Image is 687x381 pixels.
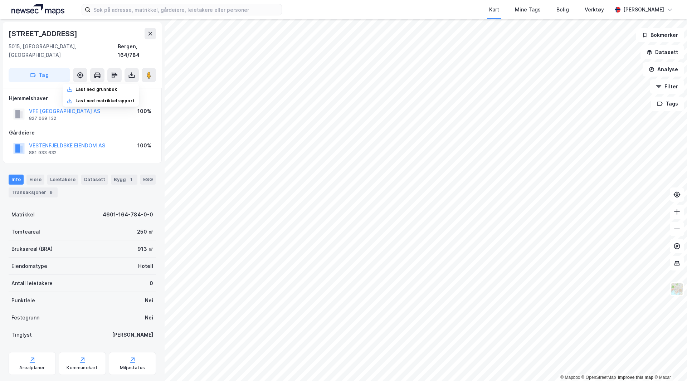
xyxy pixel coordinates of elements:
[75,87,117,92] div: Last ned grunnbok
[489,5,499,14] div: Kart
[103,210,153,219] div: 4601-164-784-0-0
[651,347,687,381] div: Kontrollprogram for chat
[67,365,98,371] div: Kommunekart
[9,68,70,82] button: Tag
[623,5,664,14] div: [PERSON_NAME]
[11,4,64,15] img: logo.a4113a55bc3d86da70a041830d287a7e.svg
[618,375,653,380] a: Improve this map
[111,175,137,185] div: Bygg
[560,375,580,380] a: Mapbox
[651,97,684,111] button: Tags
[127,176,135,183] div: 1
[9,28,79,39] div: [STREET_ADDRESS]
[636,28,684,42] button: Bokmerker
[137,245,153,253] div: 913 ㎡
[651,347,687,381] iframe: Chat Widget
[112,331,153,339] div: [PERSON_NAME]
[91,4,282,15] input: Søk på adresse, matrikkel, gårdeiere, leietakere eller personer
[29,116,56,121] div: 827 069 132
[145,296,153,305] div: Nei
[48,189,55,196] div: 9
[145,313,153,322] div: Nei
[650,79,684,94] button: Filter
[11,228,40,236] div: Tomteareal
[11,210,35,219] div: Matrikkel
[150,279,153,288] div: 0
[19,365,45,371] div: Arealplaner
[29,150,57,156] div: 881 933 632
[9,128,156,137] div: Gårdeiere
[11,331,32,339] div: Tinglyst
[9,94,156,103] div: Hjemmelshaver
[120,365,145,371] div: Miljøstatus
[670,282,684,296] img: Z
[75,98,135,104] div: Last ned matrikkelrapport
[515,5,541,14] div: Mine Tags
[9,175,24,185] div: Info
[9,187,58,197] div: Transaksjoner
[26,175,44,185] div: Eiere
[138,262,153,270] div: Hotell
[11,279,53,288] div: Antall leietakere
[47,175,78,185] div: Leietakere
[585,5,604,14] div: Verktøy
[11,296,35,305] div: Punktleie
[137,228,153,236] div: 250 ㎡
[11,262,47,270] div: Eiendomstype
[137,107,151,116] div: 100%
[640,45,684,59] button: Datasett
[643,62,684,77] button: Analyse
[140,175,156,185] div: ESG
[81,175,108,185] div: Datasett
[9,42,118,59] div: 5015, [GEOGRAPHIC_DATA], [GEOGRAPHIC_DATA]
[118,42,156,59] div: Bergen, 164/784
[11,313,39,322] div: Festegrunn
[11,245,53,253] div: Bruksareal (BRA)
[581,375,616,380] a: OpenStreetMap
[137,141,151,150] div: 100%
[556,5,569,14] div: Bolig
